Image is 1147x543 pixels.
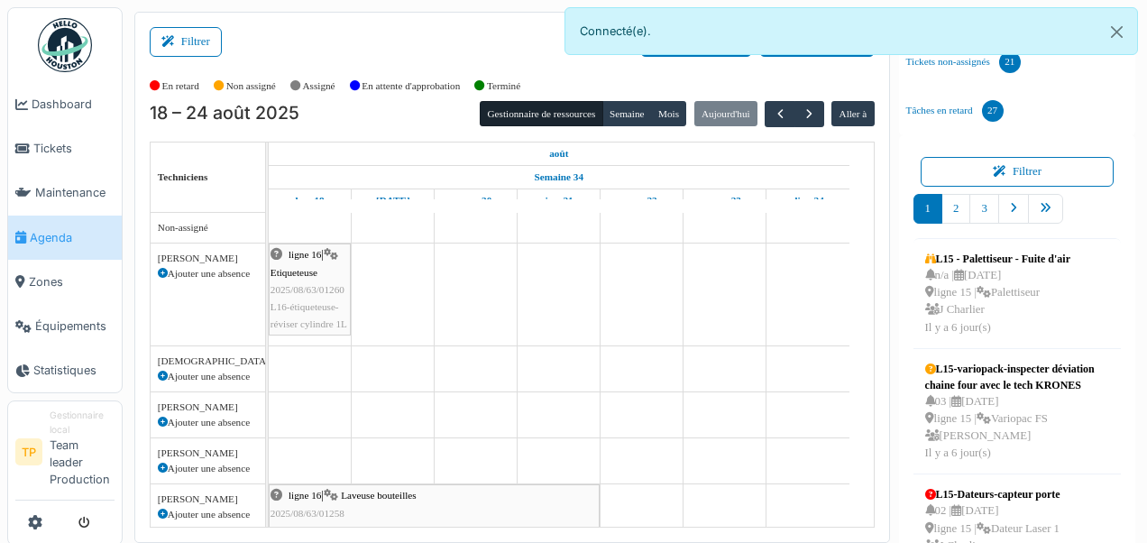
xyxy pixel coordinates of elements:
a: L15-variopack-inspecter déviation chaine four avec le tech KRONES 03 |[DATE] ligne 15 |Variopac F... [921,356,1115,467]
div: [PERSON_NAME] [158,492,258,507]
a: 1 [913,194,942,224]
span: ligne 16 [289,249,321,260]
a: Zones [8,260,122,304]
a: 18 août 2025 [290,189,328,212]
a: 3 [969,194,998,224]
div: Ajouter une absence [158,266,258,281]
div: [PERSON_NAME] [158,446,258,461]
a: Semaine 34 [530,166,588,189]
li: TP [15,438,42,465]
div: L15 - Palettiseur - Fuite d'air [925,251,1070,267]
img: Badge_color-CXgf-gQk.svg [38,18,92,72]
button: Filtrer [921,157,1115,187]
label: Non assigné [226,78,276,94]
span: Zones [29,273,115,290]
button: Précédent [765,101,794,127]
span: Maintenance [35,184,115,201]
div: Non-assigné [158,220,258,235]
div: L15-Dateurs-capteur porte [925,486,1060,502]
button: Aujourd'hui [694,101,757,126]
span: Etiqueteuse [271,267,317,278]
a: 22 août 2025 [622,189,662,212]
button: Semaine [602,101,652,126]
a: 18 août 2025 [545,143,573,165]
span: Laveuse bouteilles [341,490,417,501]
div: [PERSON_NAME] [158,251,258,266]
span: L16-étiqueteuse-réviser cylindre 1L [271,301,347,329]
span: Tickets [33,140,115,157]
span: 2025/08/63/01258 [271,508,344,519]
a: Tickets [8,126,122,170]
span: 2025/08/63/01260 [271,284,344,295]
div: 03 | [DATE] ligne 15 | Variopac FS [PERSON_NAME] Il y a 6 jour(s) [925,393,1110,463]
a: TP Gestionnaire localTeam leader Production [15,409,115,500]
div: Ajouter une absence [158,461,258,476]
div: Ajouter une absence [158,415,258,430]
div: [PERSON_NAME] [158,400,258,415]
a: Dashboard [8,82,122,126]
a: Tâches en retard [899,87,1011,135]
a: 21 août 2025 [540,189,578,212]
label: Terminé [487,78,520,94]
div: n/a | [DATE] ligne 15 | Palettiseur J Charlier Il y a 6 jour(s) [925,267,1070,336]
span: Agenda [30,229,115,246]
label: En retard [162,78,199,94]
span: Statistiques [33,362,115,379]
div: 27 [982,100,1004,122]
a: Équipements [8,304,122,348]
a: 23 août 2025 [704,189,746,212]
a: Maintenance [8,170,122,215]
li: Team leader Production [50,409,115,495]
button: Gestionnaire de ressources [480,101,602,126]
div: 21 [999,51,1021,73]
div: Connecté(e). [564,7,1138,55]
a: Agenda [8,216,122,260]
a: Statistiques [8,348,122,392]
div: [DEMOGRAPHIC_DATA][PERSON_NAME] [158,354,258,369]
div: Ajouter une absence [158,369,258,384]
div: L15-variopack-inspecter déviation chaine four avec le tech KRONES [925,361,1110,393]
a: 2 [941,194,970,224]
label: Assigné [303,78,335,94]
button: Filtrer [150,27,222,57]
button: Aller à [831,101,874,126]
a: 19 août 2025 [372,189,415,212]
div: | [271,246,349,333]
a: Tickets non-assignés [899,38,1028,87]
a: 20 août 2025 [455,189,496,212]
h2: 18 – 24 août 2025 [150,103,299,124]
a: 24 août 2025 [787,189,828,212]
button: Close [1097,8,1137,56]
span: Équipements [35,318,115,335]
button: Mois [651,101,687,126]
button: Suivant [794,101,824,127]
div: Gestionnaire local [50,409,115,437]
label: En attente d'approbation [362,78,460,94]
span: Techniciens [158,171,208,182]
div: Ajouter une absence [158,507,258,522]
span: ligne 16 [289,490,321,501]
nav: pager [913,194,1122,238]
a: L15 - Palettiseur - Fuite d'air n/a |[DATE] ligne 15 |Palettiseur J CharlierIl y a 6 jour(s) [921,246,1075,341]
span: Dashboard [32,96,115,113]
